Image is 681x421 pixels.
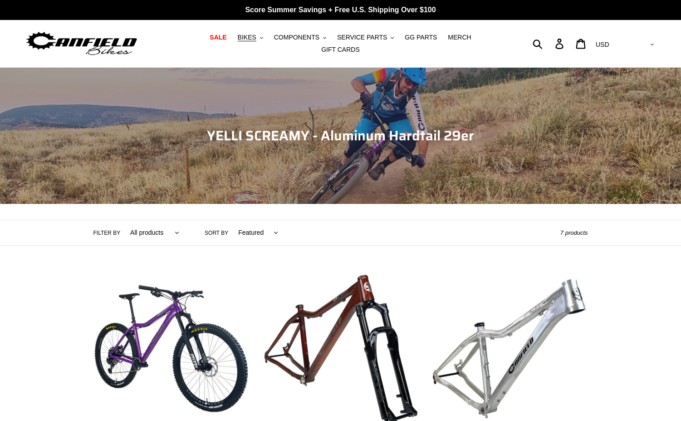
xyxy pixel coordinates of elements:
span: YELLI SCREAMY - Aluminum Hardtail 29er [207,125,474,146]
span: GIFT CARDS [321,46,360,54]
span: GG PARTS [405,34,437,41]
input: Search [538,34,561,54]
span: BIKES [238,34,256,41]
span: COMPONENTS [274,34,319,41]
span: SERVICE PARTS [337,34,387,41]
button: BIKES [233,31,268,44]
span: 7 products [560,229,588,236]
span: MERCH [448,34,471,41]
a: SALE [205,31,231,44]
a: GG PARTS [400,31,441,44]
img: Canfield Bikes [25,30,138,58]
label: Filter by [93,229,121,237]
span: SALE [210,34,226,41]
a: GIFT CARDS [317,44,364,56]
label: Sort by [205,229,228,237]
button: SERVICE PARTS [333,31,398,44]
button: COMPONENTS [269,31,331,44]
a: MERCH [443,31,475,44]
